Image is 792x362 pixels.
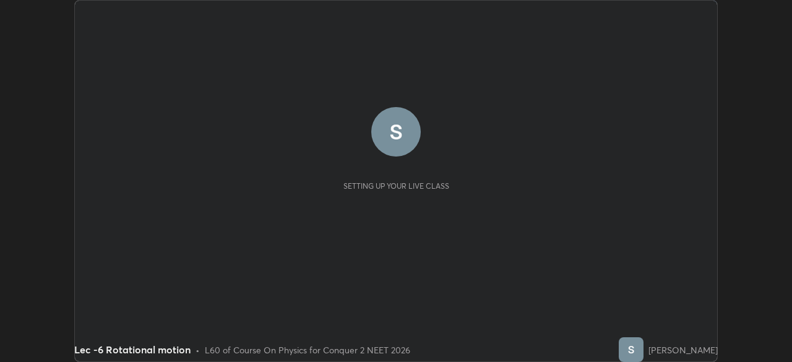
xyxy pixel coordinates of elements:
[371,107,421,157] img: 25b204f45ac4445a96ad82fdfa2bbc62.56875823_3
[343,181,449,191] div: Setting up your live class
[619,337,643,362] img: 25b204f45ac4445a96ad82fdfa2bbc62.56875823_3
[205,343,410,356] div: L60 of Course On Physics for Conquer 2 NEET 2026
[74,342,191,357] div: Lec -6 Rotational motion
[648,343,718,356] div: [PERSON_NAME]
[196,343,200,356] div: •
